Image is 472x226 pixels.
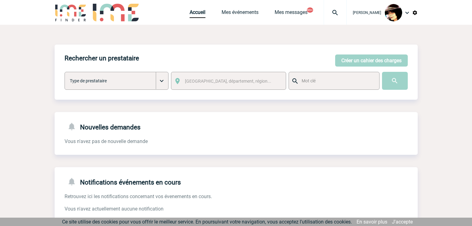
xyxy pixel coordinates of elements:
input: Mot clé [300,77,374,85]
span: Ce site utilise des cookies pour vous offrir le meilleur service. En poursuivant votre navigation... [62,219,352,225]
input: Submit [382,72,408,90]
img: 101023-0.jpg [385,4,402,21]
img: notifications-24-px-g.png [67,122,80,131]
a: J'accepte [392,219,413,225]
img: notifications-24-px-g.png [67,177,80,186]
a: Mes messages [275,9,308,18]
span: [GEOGRAPHIC_DATA], département, région... [185,79,271,84]
span: Vous n'avez pas de nouvelle demande [65,138,148,144]
span: Retrouvez ici les notifications concernant vos évenements en cours. [65,193,212,199]
a: Accueil [190,9,205,18]
a: Mes événements [222,9,258,18]
a: En savoir plus [357,219,387,225]
button: 99+ [307,7,313,13]
span: Vous n'avez actuellement aucune notification [65,206,164,212]
h4: Rechercher un prestataire [65,54,139,62]
img: IME-Finder [55,4,87,21]
h4: Nouvelles demandes [65,122,141,131]
span: [PERSON_NAME] [353,11,381,15]
h4: Notifications événements en cours [65,177,181,186]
